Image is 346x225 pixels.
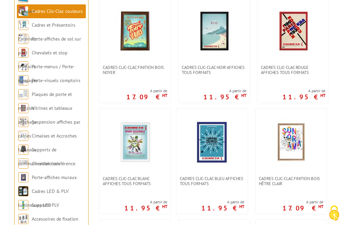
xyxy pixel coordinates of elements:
p: 17.09 € [126,95,167,99]
a: Cadres clic-clac noir affiches tous formats [178,65,250,75]
a: Vitrines et tableaux affichage [18,105,72,125]
p: 11.95 € [124,206,167,210]
button: Cookies (fenêtre modale) [322,202,346,225]
a: Chevalets conférence [32,160,75,167]
sup: HT [162,93,167,98]
sup: HT [239,204,244,209]
a: Suspension affiches par câbles [18,119,80,139]
a: Cadres Clic-Clac couleurs à clapet [18,8,83,28]
a: Porte-affiches muraux [32,174,77,180]
sup: HT [318,204,323,209]
sup: HT [241,93,246,98]
span: A partir de [201,199,244,205]
img: Cadres clic-clac finition Bois Hêtre clair [268,119,315,166]
img: Accessoires de fixation [18,214,28,224]
span: CADRES CLIC-CLAC FINITION BOIS NOYER [103,65,167,75]
a: Cadres clic-clac blanc affiches tous formats [99,176,171,186]
a: Supports PLV [32,202,59,208]
img: CADRES CLIC-CLAC FINITION BOIS NOYER [112,7,159,55]
a: Chevalets et stop trottoirs [18,50,68,70]
img: Plaques de porte et murales [18,89,28,99]
a: Cadres clic-clac rouge affiches tous formats [257,65,329,75]
a: Cadres LED & PLV lumineuses LED [18,188,69,208]
a: Plaques de porte et murales [18,91,72,111]
span: Cadres clic-clac noir affiches tous formats [182,65,246,75]
span: A partir de [203,88,246,94]
p: 11.95 € [282,95,325,99]
span: Cadres clic-clac finition Bois Hêtre clair [259,176,323,186]
img: Cadres clic-clac bleu affiches tous formats [189,119,236,166]
a: Cadres clic-clac bleu affiches tous formats [176,176,248,186]
p: 17.09 € [282,206,323,210]
span: Cadres clic-clac rouge affiches tous formats [261,65,325,75]
img: Cookies (fenêtre modale) [326,205,343,222]
span: A partir de [126,88,167,94]
a: Cadres et Présentoirs Extérieur [18,22,75,42]
a: Cadres clic-clac finition Bois Hêtre clair [255,176,327,186]
a: Porte-menus / Porte-messages [18,64,75,83]
span: Cadres clic-clac blanc affiches tous formats [103,176,167,186]
p: 11.95 € [203,95,246,99]
span: A partir de [282,199,323,205]
a: CADRES CLIC-CLAC FINITION BOIS NOYER [99,65,171,75]
img: Porte-affiches muraux [18,172,28,182]
img: Cadres LED & PLV lumineuses LED [18,186,28,196]
p: 11.95 € [201,206,244,210]
sup: HT [320,93,325,98]
img: Cadres clic-clac noir affiches tous formats [191,7,238,55]
sup: HT [162,204,167,209]
a: Cimaises et Accroches tableaux [18,133,77,153]
a: Supports de communication bois [18,147,60,167]
a: Accessoires de fixation [32,216,78,222]
span: A partir de [124,199,167,205]
span: A partir de [282,88,325,94]
a: Porte-affiches de sol sur pied [18,36,81,56]
a: Porte-visuels comptoirs [32,77,80,83]
img: Cadres clic-clac rouge affiches tous formats [270,7,317,55]
span: Cadres clic-clac bleu affiches tous formats [180,176,244,186]
img: Cadres clic-clac blanc affiches tous formats [112,119,159,166]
